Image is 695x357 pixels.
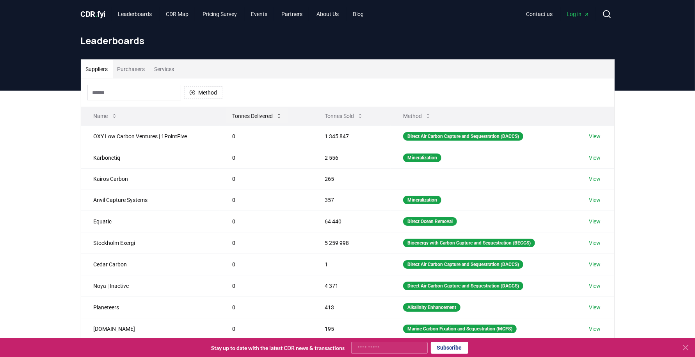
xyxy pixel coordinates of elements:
a: Log in [561,7,596,21]
a: Events [245,7,274,21]
td: Planeteers [81,296,220,318]
a: View [589,218,601,225]
td: 1 [312,253,391,275]
a: Contact us [520,7,559,21]
td: Kairos Carbon [81,168,220,189]
button: Method [184,86,222,99]
div: Marine Carbon Fixation and Sequestration (MCFS) [403,325,517,333]
td: 0 [220,147,312,168]
a: View [589,154,601,162]
a: View [589,261,601,268]
a: View [589,132,601,140]
a: View [589,303,601,311]
a: View [589,325,601,333]
a: About Us [310,7,345,21]
span: CDR fyi [81,9,106,19]
a: View [589,239,601,247]
nav: Main [112,7,370,21]
button: Services [150,60,179,79]
td: 265 [312,168,391,189]
td: 64 440 [312,211,391,232]
td: Anvil Capture Systems [81,189,220,211]
a: Leaderboards [112,7,158,21]
div: Direct Ocean Removal [403,217,457,226]
td: Cedar Carbon [81,253,220,275]
td: 195 [312,318,391,339]
td: 0 [220,211,312,232]
td: 0 [220,296,312,318]
button: Suppliers [81,60,113,79]
div: Direct Air Carbon Capture and Sequestration (DACCS) [403,132,523,141]
div: Direct Air Carbon Capture and Sequestration (DACCS) [403,282,523,290]
a: Pricing Survey [196,7,243,21]
td: 0 [220,275,312,296]
td: Karbonetiq [81,147,220,168]
td: 4 371 [312,275,391,296]
span: Log in [567,10,590,18]
a: View [589,282,601,290]
a: Blog [347,7,370,21]
div: Mineralization [403,196,441,204]
td: 0 [220,232,312,253]
td: 0 [220,189,312,211]
button: Method [397,108,437,124]
td: 1 345 847 [312,125,391,147]
td: 413 [312,296,391,318]
td: 357 [312,189,391,211]
td: 0 [220,318,312,339]
a: Partners [275,7,309,21]
td: 0 [220,253,312,275]
a: View [589,175,601,183]
div: Mineralization [403,154,441,162]
div: Bioenergy with Carbon Capture and Sequestration (BECCS) [403,239,535,247]
button: Tonnes Delivered [226,108,288,124]
a: CDR Map [160,7,195,21]
td: Equatic [81,211,220,232]
a: CDR.fyi [81,9,106,20]
button: Purchasers [113,60,150,79]
td: Noya | Inactive [81,275,220,296]
button: Tonnes Sold [318,108,370,124]
a: View [589,196,601,204]
td: 5 259 998 [312,232,391,253]
td: Stockholm Exergi [81,232,220,253]
td: OXY Low Carbon Ventures | 1PointFive [81,125,220,147]
nav: Main [520,7,596,21]
td: 2 556 [312,147,391,168]
div: Direct Air Carbon Capture and Sequestration (DACCS) [403,260,523,269]
td: [DOMAIN_NAME] [81,318,220,339]
td: 0 [220,125,312,147]
h1: Leaderboards [81,34,615,47]
div: Alkalinity Enhancement [403,303,460,312]
td: 0 [220,168,312,189]
span: . [95,9,98,19]
button: Name [87,108,124,124]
